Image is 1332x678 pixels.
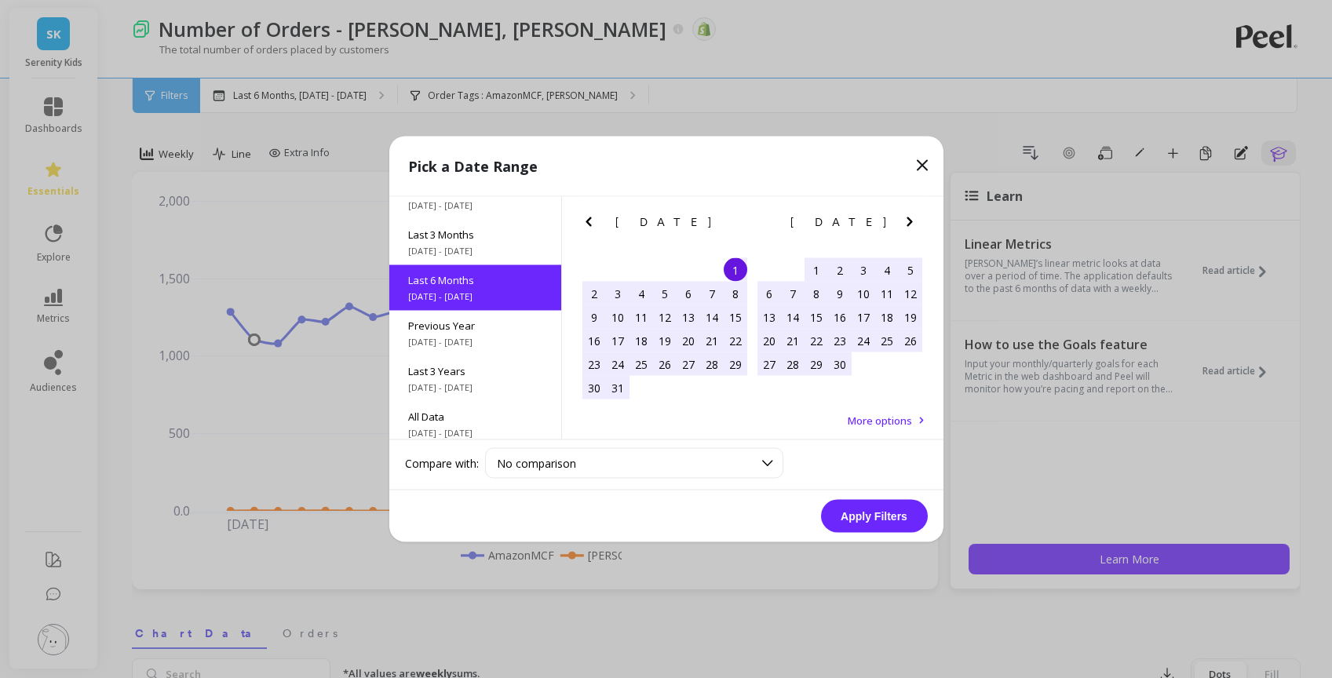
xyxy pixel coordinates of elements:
[875,329,899,352] div: Choose Friday, April 25th, 2025
[754,213,779,238] button: Previous Month
[875,305,899,329] div: Choose Friday, April 18th, 2025
[781,305,805,329] div: Choose Monday, April 14th, 2025
[805,282,828,305] div: Choose Tuesday, April 8th, 2025
[757,258,922,376] div: month 2025-04
[582,282,606,305] div: Choose Sunday, March 2nd, 2025
[700,352,724,376] div: Choose Friday, March 28th, 2025
[405,455,479,471] label: Compare with:
[630,329,653,352] div: Choose Tuesday, March 18th, 2025
[606,352,630,376] div: Choose Monday, March 24th, 2025
[899,329,922,352] div: Choose Saturday, April 26th, 2025
[497,456,576,471] span: No comparison
[828,282,852,305] div: Choose Wednesday, April 9th, 2025
[852,305,875,329] div: Choose Thursday, April 17th, 2025
[582,329,606,352] div: Choose Sunday, March 16th, 2025
[630,352,653,376] div: Choose Tuesday, March 25th, 2025
[757,282,781,305] div: Choose Sunday, April 6th, 2025
[677,329,700,352] div: Choose Thursday, March 20th, 2025
[805,305,828,329] div: Choose Tuesday, April 15th, 2025
[828,352,852,376] div: Choose Wednesday, April 30th, 2025
[630,305,653,329] div: Choose Tuesday, March 11th, 2025
[899,305,922,329] div: Choose Saturday, April 19th, 2025
[677,305,700,329] div: Choose Thursday, March 13th, 2025
[408,410,542,424] span: All Data
[677,352,700,376] div: Choose Thursday, March 27th, 2025
[852,282,875,305] div: Choose Thursday, April 10th, 2025
[615,216,713,228] span: [DATE]
[653,282,677,305] div: Choose Wednesday, March 5th, 2025
[724,282,747,305] div: Choose Saturday, March 8th, 2025
[653,352,677,376] div: Choose Wednesday, March 26th, 2025
[724,258,747,282] div: Choose Saturday, March 1st, 2025
[875,258,899,282] div: Choose Friday, April 4th, 2025
[408,273,542,287] span: Last 6 Months
[408,290,542,303] span: [DATE] - [DATE]
[724,329,747,352] div: Choose Saturday, March 22nd, 2025
[408,228,542,242] span: Last 3 Months
[677,282,700,305] div: Choose Thursday, March 6th, 2025
[899,258,922,282] div: Choose Saturday, April 5th, 2025
[852,258,875,282] div: Choose Thursday, April 3rd, 2025
[900,213,925,238] button: Next Month
[828,329,852,352] div: Choose Wednesday, April 23rd, 2025
[408,381,542,394] span: [DATE] - [DATE]
[579,213,604,238] button: Previous Month
[606,305,630,329] div: Choose Monday, March 10th, 2025
[653,305,677,329] div: Choose Wednesday, March 12th, 2025
[408,155,538,177] p: Pick a Date Range
[408,245,542,257] span: [DATE] - [DATE]
[606,329,630,352] div: Choose Monday, March 17th, 2025
[653,329,677,352] div: Choose Wednesday, March 19th, 2025
[852,329,875,352] div: Choose Thursday, April 24th, 2025
[757,329,781,352] div: Choose Sunday, April 20th, 2025
[828,305,852,329] div: Choose Wednesday, April 16th, 2025
[408,199,542,212] span: [DATE] - [DATE]
[582,258,747,399] div: month 2025-03
[757,305,781,329] div: Choose Sunday, April 13th, 2025
[875,282,899,305] div: Choose Friday, April 11th, 2025
[725,213,750,238] button: Next Month
[790,216,889,228] span: [DATE]
[724,352,747,376] div: Choose Saturday, March 29th, 2025
[408,364,542,378] span: Last 3 Years
[408,319,542,333] span: Previous Year
[630,282,653,305] div: Choose Tuesday, March 4th, 2025
[700,305,724,329] div: Choose Friday, March 14th, 2025
[408,336,542,348] span: [DATE] - [DATE]
[828,258,852,282] div: Choose Wednesday, April 2nd, 2025
[408,427,542,439] span: [DATE] - [DATE]
[805,352,828,376] div: Choose Tuesday, April 29th, 2025
[606,376,630,399] div: Choose Monday, March 31st, 2025
[805,329,828,352] div: Choose Tuesday, April 22nd, 2025
[757,352,781,376] div: Choose Sunday, April 27th, 2025
[781,352,805,376] div: Choose Monday, April 28th, 2025
[606,282,630,305] div: Choose Monday, March 3rd, 2025
[700,282,724,305] div: Choose Friday, March 7th, 2025
[582,376,606,399] div: Choose Sunday, March 30th, 2025
[899,282,922,305] div: Choose Saturday, April 12th, 2025
[848,414,912,428] span: More options
[582,352,606,376] div: Choose Sunday, March 23rd, 2025
[582,305,606,329] div: Choose Sunday, March 9th, 2025
[805,258,828,282] div: Choose Tuesday, April 1st, 2025
[781,329,805,352] div: Choose Monday, April 21st, 2025
[781,282,805,305] div: Choose Monday, April 7th, 2025
[724,305,747,329] div: Choose Saturday, March 15th, 2025
[700,329,724,352] div: Choose Friday, March 21st, 2025
[821,500,928,533] button: Apply Filters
